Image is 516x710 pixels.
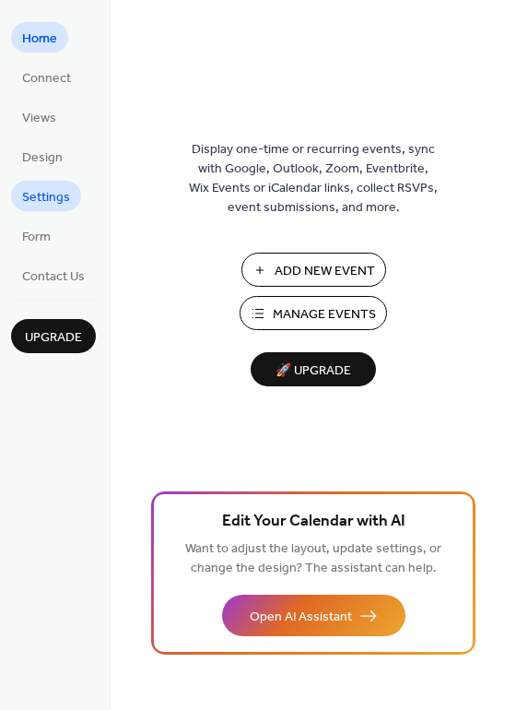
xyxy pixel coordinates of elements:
span: Settings [22,188,70,207]
span: 🚀 Upgrade [262,359,365,384]
a: Home [11,22,68,53]
span: Display one-time or recurring events, sync with Google, Outlook, Zoom, Eventbrite, Wix Events or ... [189,140,438,218]
button: 🚀 Upgrade [251,352,376,386]
button: Upgrade [11,319,96,353]
span: Home [22,30,57,49]
span: Form [22,228,51,247]
a: Contact Us [11,260,96,290]
span: Upgrade [25,328,82,348]
span: Want to adjust the layout, update settings, or change the design? The assistant can help. [185,537,441,581]
span: Open AI Assistant [250,608,352,627]
span: Add New Event [275,262,375,281]
button: Open AI Assistant [222,595,405,636]
button: Add New Event [241,253,386,287]
span: Edit Your Calendar with AI [222,509,405,535]
a: Views [11,101,67,132]
span: Views [22,109,56,128]
span: Contact Us [22,267,85,287]
span: Manage Events [273,305,376,325]
button: Manage Events [240,296,387,330]
span: Design [22,148,63,168]
a: Connect [11,62,82,92]
a: Design [11,141,74,172]
a: Settings [11,181,81,211]
a: Form [11,220,62,251]
span: Connect [22,69,71,89]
